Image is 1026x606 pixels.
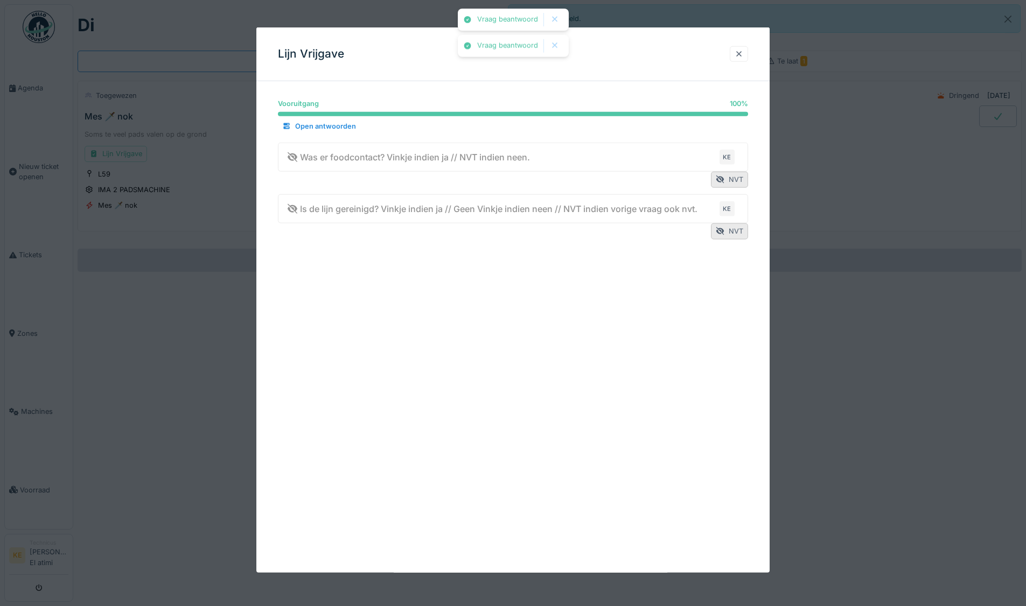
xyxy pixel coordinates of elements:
[711,223,748,239] div: NVT
[720,150,735,165] div: KE
[278,47,344,61] h3: Lijn Vrijgave
[287,202,697,215] div: Is de lijn gereinigd? Vinkje indien ja // Geen Vinkje indien neen // NVT indien vorige vraag ook ...
[278,119,360,133] div: Open antwoorden
[711,172,748,187] div: NVT
[477,15,538,24] div: Vraag beantwoord
[278,112,748,116] progress: 100 %
[283,147,743,167] summary: Was er foodcontact? Vinkje indien ja // NVT indien neen.KE
[287,151,530,164] div: Was er foodcontact? Vinkje indien ja // NVT indien neen.
[283,199,743,219] summary: Is de lijn gereinigd? Vinkje indien ja // Geen Vinkje indien neen // NVT indien vorige vraag ook ...
[720,201,735,216] div: KE
[278,98,319,109] div: Vooruitgang
[477,41,538,51] div: Vraag beantwoord
[730,98,748,109] div: 100 %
